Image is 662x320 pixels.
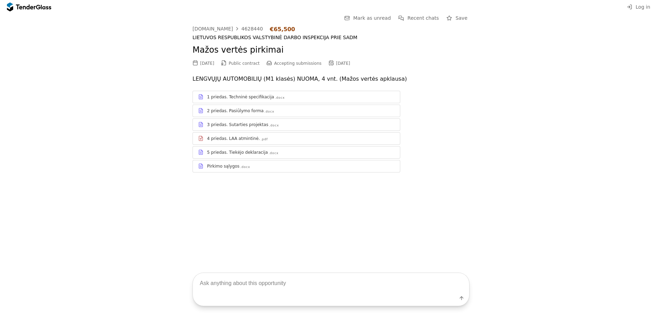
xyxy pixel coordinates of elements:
div: 1 priedas. Techninė specifikacija [207,94,274,100]
h2: Mažos vertės pirkimai [193,44,469,56]
div: .docx [264,109,274,114]
div: 5 priedas. Tiekėjo deklaracija [207,150,268,155]
span: Save [456,15,467,21]
a: 3 priedas. Sutarties projektas.docx [193,118,400,131]
div: [DATE] [336,61,350,66]
div: .pdf [261,137,268,142]
div: Pirkimo sąlygos [207,163,240,169]
span: Public contract [229,61,260,66]
div: 2 priedas. Pasiūlymo forma [207,108,263,114]
a: [DOMAIN_NAME]4628440 [193,26,263,32]
a: 1 priedas. Techninė specifikacija.docx [193,91,400,103]
div: .docx [269,123,279,128]
a: 2 priedas. Pasiūlymo forma.docx [193,105,400,117]
span: Recent chats [408,15,439,21]
span: Accepting submissions [274,61,322,66]
div: 4 priedas. LAA atmintinė. [207,136,260,141]
button: Recent chats [396,14,441,23]
div: .docx [275,96,285,100]
button: Mark as unread [342,14,393,23]
div: 4628440 [241,26,263,31]
button: Save [445,14,469,23]
span: Mark as unread [353,15,391,21]
div: .docx [240,165,250,169]
div: €65,500 [270,26,295,33]
p: LENGVŲJŲ AUTOMOBILIŲ (M1 klasės) NUOMA, 4 vnt. (Mažos vertės apklausa) [193,74,469,84]
button: Log in [625,3,652,11]
div: [DOMAIN_NAME] [193,26,233,31]
div: [DATE] [200,61,214,66]
div: .docx [269,151,279,155]
div: 3 priedas. Sutarties projektas [207,122,268,127]
span: Log in [636,4,650,10]
a: Pirkimo sąlygos.docx [193,160,400,172]
a: 5 priedas. Tiekėjo deklaracija.docx [193,146,400,159]
a: 4 priedas. LAA atmintinė..pdf [193,132,400,145]
div: LIETUVOS RESPUBLIKOS VALSTYBINĖ DARBO INSPEKCIJA PRIE SADM [193,35,469,41]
